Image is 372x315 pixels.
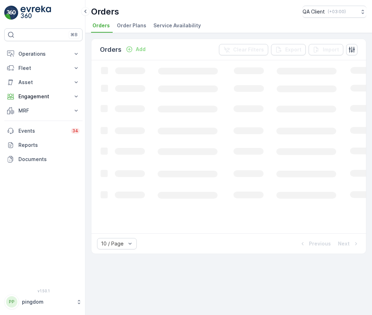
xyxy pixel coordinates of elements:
[4,138,83,152] a: Reports
[303,8,325,15] p: QA Client
[4,47,83,61] button: Operations
[303,6,366,18] button: QA Client(+03:00)
[18,93,68,100] p: Engagement
[18,50,68,57] p: Operations
[233,46,264,53] p: Clear Filters
[92,22,110,29] span: Orders
[338,240,350,247] p: Next
[117,22,146,29] span: Order Plans
[100,45,122,55] p: Orders
[309,44,343,55] button: Import
[18,142,80,149] p: Reports
[91,6,119,17] p: Orders
[18,127,67,134] p: Events
[323,46,339,53] p: Import
[4,289,83,293] span: v 1.50.1
[4,294,83,309] button: PPpingdom
[18,79,68,86] p: Asset
[271,44,306,55] button: Export
[309,240,331,247] p: Previous
[18,107,68,114] p: MRF
[328,9,346,15] p: ( +03:00 )
[219,44,268,55] button: Clear Filters
[4,6,18,20] img: logo
[298,239,332,248] button: Previous
[22,298,73,305] p: pingdom
[18,65,68,72] p: Fleet
[153,22,201,29] span: Service Availability
[4,104,83,118] button: MRF
[18,156,80,163] p: Documents
[4,75,83,89] button: Asset
[4,152,83,166] a: Documents
[4,61,83,75] button: Fleet
[71,32,78,38] p: ⌘B
[136,46,146,53] p: Add
[6,296,17,308] div: PP
[72,128,78,134] p: 34
[4,124,83,138] a: Events34
[4,89,83,104] button: Engagement
[337,239,360,248] button: Next
[21,6,51,20] img: logo_light-DOdMpM7g.png
[285,46,301,53] p: Export
[123,45,148,54] button: Add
